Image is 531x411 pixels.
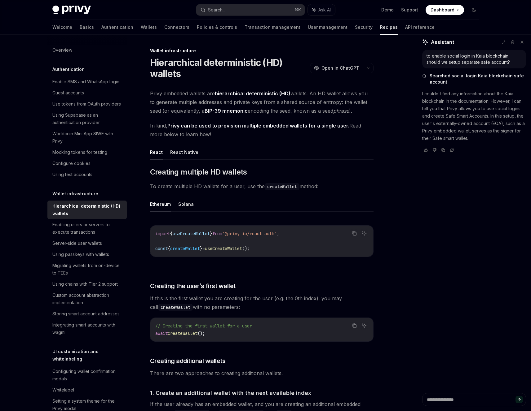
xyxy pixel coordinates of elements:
[215,90,290,97] strong: hierarchical deterministic (HD)
[170,231,173,236] span: {
[47,308,127,319] a: Storing smart account addresses
[360,322,368,330] button: Ask AI
[52,221,123,236] div: Enabling users or servers to execute transactions
[430,73,526,85] span: Searched social login Kaia blockchain safe account
[426,5,464,15] a: Dashboard
[277,231,279,236] span: ;
[350,322,358,330] button: Copy the contents from the code block
[47,110,127,128] a: Using Supabase as an authentication provider
[52,111,123,126] div: Using Supabase as an authentication provider
[47,238,127,249] a: Server-side user wallets
[150,121,374,139] span: In kind, Read more below to learn how!
[294,7,301,12] span: ⌘ K
[380,20,398,35] a: Recipes
[422,73,526,85] button: Searched social login Kaia blockchain safe account
[52,251,109,258] div: Using passkeys with wallets
[47,76,127,87] a: Enable SMS and WhatsApp login
[52,46,72,54] div: Overview
[197,20,237,35] a: Policies & controls
[333,108,349,114] em: phrase
[155,331,168,336] span: await
[150,369,374,378] span: There are two approaches to creating additional wallets.
[265,183,299,190] code: createWallet
[150,282,236,290] span: Creating the user’s first wallet
[150,197,171,211] button: Ethereum
[431,7,454,13] span: Dashboard
[52,310,120,318] div: Storing smart account addresses
[318,7,331,13] span: Ask AI
[401,7,418,13] a: Support
[167,123,349,129] strong: Privy can be used to provision multiple embedded wallets for a single user.
[150,89,374,115] span: Privy embedded wallets are wallets. An HD wallet allows you to generate multiple addresses and pr...
[47,290,127,308] a: Custom account abstraction implementation
[52,280,118,288] div: Using chains with Tier 2 support
[321,65,359,71] span: Open in ChatGPT
[308,20,347,35] a: User management
[516,396,523,403] button: Send message
[469,5,479,15] button: Toggle dark mode
[47,87,127,98] a: Guest accounts
[52,240,102,247] div: Server-side user wallets
[245,20,300,35] a: Transaction management
[47,319,127,338] a: Integrating smart accounts with wagmi
[173,231,210,236] span: useCreateWallet
[52,100,121,108] div: Use tokens from OAuth providers
[405,20,435,35] a: API reference
[205,246,242,251] span: useCreateWallet
[150,57,308,79] h1: Hierarchical deterministic (HD) wallets
[80,20,94,35] a: Basics
[47,366,127,384] a: Configuring wallet confirmation modals
[47,98,127,110] a: Use tokens from OAuth providers
[150,357,226,365] span: Creating additional wallets
[170,145,198,159] button: React Native
[52,171,92,178] div: Using test accounts
[427,53,522,65] div: to enable social login in Kaia blockchain, should we setup separate safe account?
[178,197,194,211] button: Solana
[47,128,127,147] a: Worldcoin Mini App SIWE with Privy
[168,331,197,336] span: createWallet
[150,294,374,311] span: If this is the first wallet you are creating for the user (e.g. the 0th index), you may call with...
[47,201,127,219] a: Hierarchical deterministic (HD) wallets
[150,389,311,397] span: 1. Create an additional wallet with the next available index
[47,384,127,396] a: Whitelabel
[158,304,193,311] code: createWallet
[431,38,454,46] span: Assistant
[47,219,127,238] a: Enabling users or servers to execute transactions
[422,90,526,142] p: I couldn't find any information about the Kaia blockchain in the documentation. However, I can te...
[200,246,202,251] span: }
[150,182,374,191] span: To create multiple HD wallets for a user, use the method:
[202,246,205,251] span: =
[150,48,374,54] div: Wallet infrastructure
[52,160,91,167] div: Configure cookies
[150,167,247,177] span: Creating multiple HD wallets
[155,323,252,329] span: // Creating the first wallet for a user
[52,20,72,35] a: Welcome
[52,78,119,85] div: Enable SMS and WhatsApp login
[47,158,127,169] a: Configure cookies
[52,202,123,217] div: Hierarchical deterministic (HD) wallets
[52,321,123,336] div: Integrating smart accounts with wagmi
[52,348,127,363] h5: UI customization and whitelabeling
[196,4,305,15] button: Search...⌘K
[47,260,127,279] a: Migrating wallets from on-device to TEEs
[308,4,335,15] button: Ask AI
[168,246,170,251] span: {
[381,7,394,13] a: Demo
[47,249,127,260] a: Using passkeys with wallets
[52,368,123,383] div: Configuring wallet confirmation modals
[47,169,127,180] a: Using test accounts
[52,190,98,197] h5: Wallet infrastructure
[52,262,123,277] div: Migrating wallets from on-device to TEEs
[101,20,133,35] a: Authentication
[52,89,84,97] div: Guest accounts
[47,45,127,56] a: Overview
[208,6,225,14] div: Search...
[310,63,363,73] button: Open in ChatGPT
[52,386,74,394] div: Whitelabel
[141,20,157,35] a: Wallets
[52,292,123,306] div: Custom account abstraction implementation
[52,149,107,156] div: Mocking tokens for testing
[197,331,205,336] span: ();
[222,231,277,236] span: '@privy-io/react-auth'
[360,229,368,237] button: Ask AI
